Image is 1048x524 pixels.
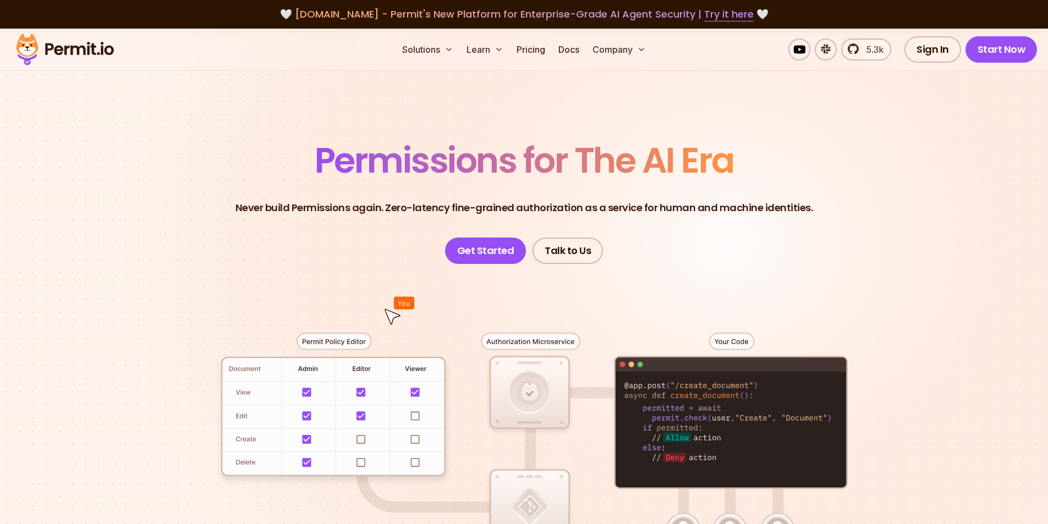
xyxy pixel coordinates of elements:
[295,7,754,21] span: [DOMAIN_NAME] - Permit's New Platform for Enterprise-Grade AI Agent Security |
[860,43,884,56] span: 5.3k
[965,36,1038,63] a: Start Now
[512,38,550,60] a: Pricing
[462,38,508,60] button: Learn
[588,38,650,60] button: Company
[533,238,603,264] a: Talk to Us
[704,7,754,21] a: Try it here
[11,31,119,68] img: Permit logo
[235,200,813,216] p: Never build Permissions again. Zero-latency fine-grained authorization as a service for human and...
[315,136,734,185] span: Permissions for The AI Era
[26,7,1022,22] div: 🤍 🤍
[445,238,526,264] a: Get Started
[904,36,961,63] a: Sign In
[554,38,584,60] a: Docs
[841,38,891,60] a: 5.3k
[398,38,458,60] button: Solutions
